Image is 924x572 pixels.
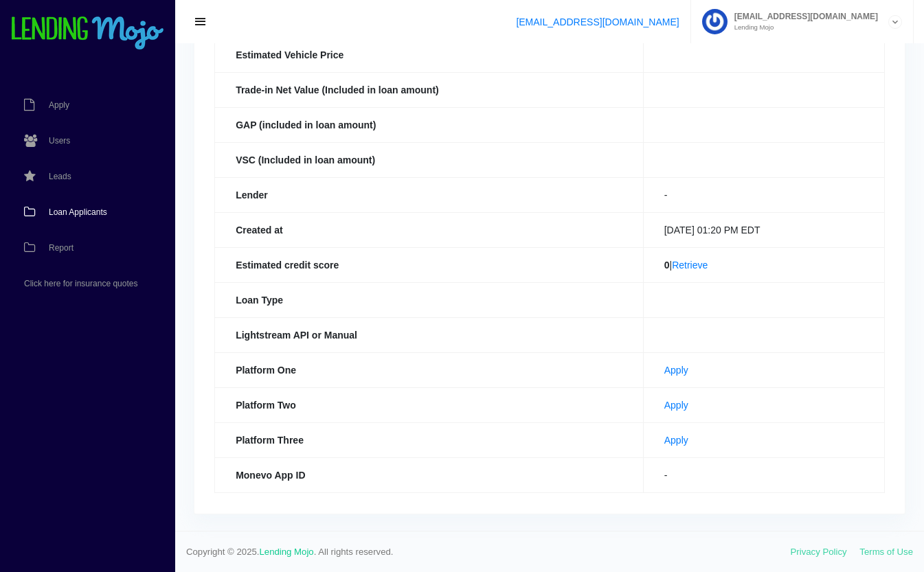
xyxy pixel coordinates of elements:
[49,172,71,181] span: Leads
[215,177,644,212] th: Lender
[215,352,644,387] th: Platform One
[728,24,878,31] small: Lending Mojo
[672,260,708,271] a: Retrieve
[643,457,884,492] td: -
[859,547,913,557] a: Terms of Use
[24,279,137,288] span: Click here for insurance quotes
[516,16,679,27] a: [EMAIL_ADDRESS][DOMAIN_NAME]
[186,545,791,559] span: Copyright © 2025. . All rights reserved.
[664,365,688,376] a: Apply
[49,208,107,216] span: Loan Applicants
[215,457,644,492] th: Monevo App ID
[215,107,644,142] th: GAP (included in loan amount)
[664,260,670,271] b: 0
[10,16,165,51] img: logo-small.png
[49,244,74,252] span: Report
[215,212,644,247] th: Created at
[664,435,688,446] a: Apply
[215,142,644,177] th: VSC (Included in loan amount)
[215,282,644,317] th: Loan Type
[49,137,70,145] span: Users
[643,212,884,247] td: [DATE] 01:20 PM EDT
[728,12,878,21] span: [EMAIL_ADDRESS][DOMAIN_NAME]
[260,547,314,557] a: Lending Mojo
[49,101,69,109] span: Apply
[643,247,884,282] td: |
[643,177,884,212] td: -
[215,317,644,352] th: Lightstream API or Manual
[215,422,644,457] th: Platform Three
[791,547,847,557] a: Privacy Policy
[215,37,644,72] th: Estimated Vehicle Price
[702,9,728,34] img: Profile image
[664,400,688,411] a: Apply
[215,72,644,107] th: Trade-in Net Value (Included in loan amount)
[215,387,644,422] th: Platform Two
[215,247,644,282] th: Estimated credit score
